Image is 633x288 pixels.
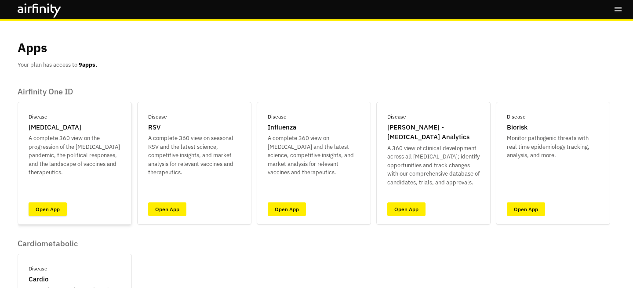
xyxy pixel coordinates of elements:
p: Apps [18,39,47,57]
a: Open App [29,202,67,216]
a: Open App [268,202,306,216]
p: Monitor pathogenic threats with real time epidemiology tracking, analysis, and more. [507,134,599,160]
p: RSV [148,122,160,133]
b: 9 apps. [79,61,97,68]
p: [PERSON_NAME] - [MEDICAL_DATA] Analytics [387,122,480,142]
p: Disease [148,113,167,121]
p: Disease [387,113,406,121]
a: Open App [387,202,426,216]
p: Cardio [29,274,48,284]
p: Airfinity One ID [18,87,610,97]
p: Disease [268,113,287,121]
p: Biorisk [507,122,527,133]
p: Disease [29,113,47,121]
p: A complete 360 view on the progression of the [MEDICAL_DATA] pandemic, the political responses, a... [29,134,121,177]
p: A complete 360 view on seasonal RSV and the latest science, competitive insights, and market anal... [148,134,240,177]
a: Open App [148,202,186,216]
p: [MEDICAL_DATA] [29,122,81,133]
p: Cardiometabolic [18,239,132,248]
p: Disease [507,113,526,121]
p: A complete 360 view on [MEDICAL_DATA] and the latest science, competitive insights, and market an... [268,134,360,177]
p: Disease [29,265,47,273]
p: A 360 view of clinical development across all [MEDICAL_DATA]; identify opportunities and track ch... [387,144,480,187]
p: Your plan has access to [18,61,97,69]
p: Influenza [268,122,296,133]
a: Open App [507,202,545,216]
